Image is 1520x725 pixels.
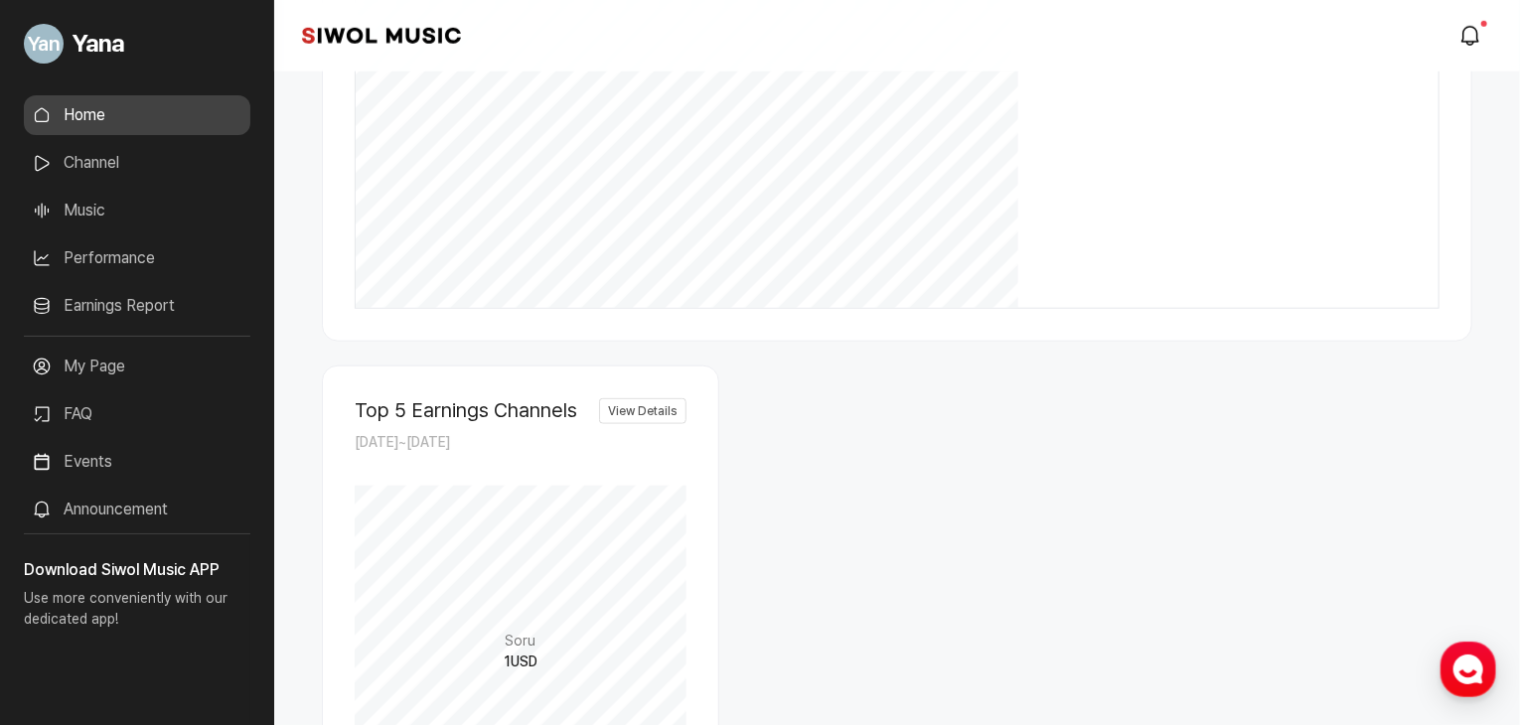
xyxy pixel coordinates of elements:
[504,652,537,672] span: 1 USD
[165,591,224,607] span: Messages
[256,560,381,610] a: Settings
[24,16,250,72] a: Go to My Profile
[24,394,250,434] a: FAQ
[24,191,250,230] a: Music
[24,347,250,386] a: My Page
[6,560,131,610] a: Home
[506,631,536,652] span: Soru
[355,398,577,422] h2: Top 5 Earnings Channels
[24,490,250,529] a: Announcement
[1452,16,1492,56] a: modal.notifications
[24,582,250,646] p: Use more conveniently with our dedicated app!
[131,560,256,610] a: Messages
[24,95,250,135] a: Home
[51,590,85,606] span: Home
[24,238,250,278] a: Performance
[599,398,686,424] a: View Details
[24,143,250,183] a: Channel
[24,558,250,582] h3: Download Siwol Music APP
[24,286,250,326] a: Earnings Report
[24,442,250,482] a: Events
[72,26,124,62] span: Yana
[355,434,450,450] span: [DATE] ~ [DATE]
[294,590,343,606] span: Settings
